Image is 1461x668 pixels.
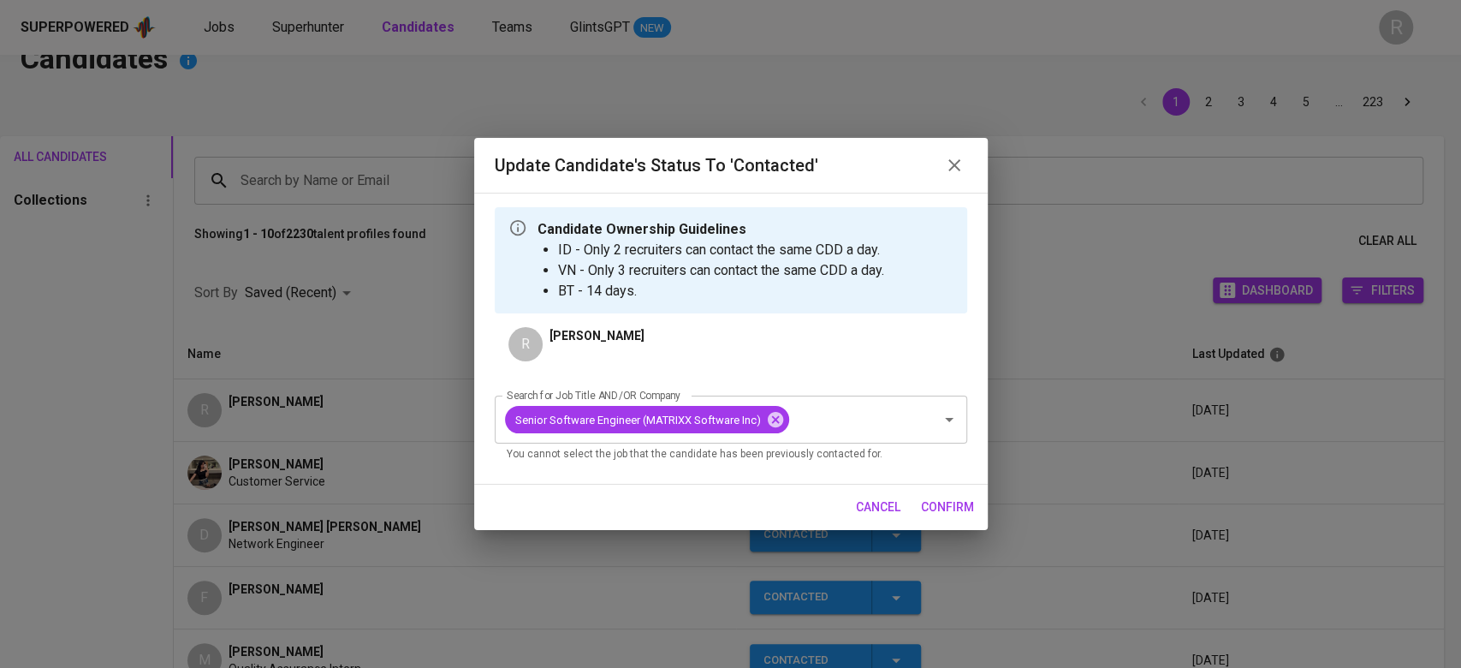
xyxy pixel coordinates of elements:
[921,497,974,518] span: confirm
[549,327,644,344] p: [PERSON_NAME]
[856,497,900,518] span: cancel
[558,260,884,281] li: VN - Only 3 recruiters can contact the same CDD a day.
[508,327,543,361] div: R
[505,412,771,428] span: Senior Software Engineer (MATRIXX Software Inc)
[537,219,884,240] p: Candidate Ownership Guidelines
[558,281,884,301] li: BT - 14 days.
[937,408,961,432] button: Open
[507,446,955,463] p: You cannot select the job that the candidate has been previously contacted for.
[558,240,884,260] li: ID - Only 2 recruiters can contact the same CDD a day.
[495,152,818,179] h6: Update Candidate's Status to 'Contacted'
[849,492,907,523] button: cancel
[914,492,981,523] button: confirm
[505,406,789,433] div: Senior Software Engineer (MATRIXX Software Inc)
